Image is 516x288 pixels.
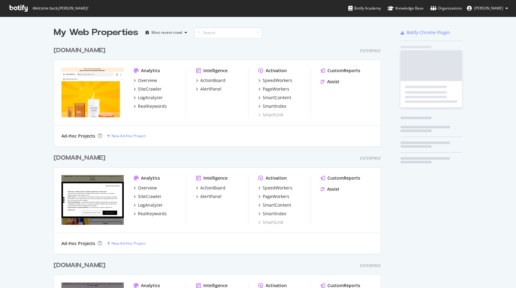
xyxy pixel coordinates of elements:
a: Assist [321,186,339,192]
div: New Ad-Hoc Project [111,133,146,138]
div: Organizations [430,5,462,11]
a: SpeedWorkers [258,185,292,191]
a: New Ad-Hoc Project [107,241,146,246]
div: CustomReports [327,175,360,181]
span: Welcome back, [PERSON_NAME] ! [32,6,88,11]
a: SmartIndex [258,103,286,109]
a: SpeedWorkers [258,77,292,84]
div: Knowledge Base [388,5,424,11]
a: SmartLink [258,219,283,225]
div: Assist [327,186,339,192]
div: SmartContent [263,202,291,208]
a: SiteCrawler [134,86,162,92]
div: Botify Chrome Plugin [407,29,450,36]
a: PageWorkers [258,193,289,200]
div: AlertPanel [200,86,221,92]
div: LogAnalyzer [138,95,163,101]
a: LogAnalyzer [134,95,163,101]
a: RealKeywords [134,103,167,109]
a: ActionBoard [196,185,225,191]
div: [DOMAIN_NAME] [54,261,105,270]
div: Botify Academy [348,5,381,11]
div: RealKeywords [138,103,167,109]
a: SmartContent [258,95,291,101]
div: RealKeywords [138,211,167,217]
a: RealKeywords [134,211,167,217]
div: SmartIndex [263,211,286,217]
a: CustomReports [321,175,360,181]
div: Overview [138,77,157,84]
div: Activation [266,68,287,74]
div: Intelligence [203,175,228,181]
div: AlertPanel [200,193,221,200]
a: [DOMAIN_NAME] [54,261,108,270]
a: Botify Chrome Plugin [401,29,450,36]
div: Enterprise [360,156,381,161]
div: Analytics [141,175,160,181]
img: www.sephora.it [61,175,124,225]
div: SiteCrawler [138,193,162,200]
img: www.sephora.com.tr [61,68,124,117]
a: AlertPanel [196,193,221,200]
span: emmanuel benmussa [474,6,503,11]
div: Enterprise [360,263,381,268]
div: ActionBoard [200,77,225,84]
div: My Web Properties [54,26,138,39]
button: Most recent crawl [143,28,190,37]
input: Search [194,27,262,38]
div: Overview [138,185,157,191]
div: SiteCrawler [138,86,162,92]
a: Overview [134,77,157,84]
div: SmartIndex [263,103,286,109]
div: SpeedWorkers [263,185,292,191]
a: LogAnalyzer [134,202,163,208]
div: PageWorkers [263,86,289,92]
a: AlertPanel [196,86,221,92]
div: Enterprise [360,48,381,53]
div: [DOMAIN_NAME] [54,46,105,55]
a: SmartLink [258,112,283,118]
a: SmartIndex [258,211,286,217]
div: PageWorkers [263,193,289,200]
a: CustomReports [321,68,360,74]
a: New Ad-Hoc Project [107,133,146,138]
div: LogAnalyzer [138,202,163,208]
div: Most recent crawl [151,31,182,34]
div: SpeedWorkers [263,77,292,84]
a: PageWorkers [258,86,289,92]
button: [PERSON_NAME] [462,3,513,13]
div: CustomReports [327,68,360,74]
div: Ad-Hoc Projects [61,133,95,139]
div: Assist [327,79,339,85]
a: Overview [134,185,157,191]
div: Ad-Hoc Projects [61,240,95,247]
a: Assist [321,79,339,85]
div: SmartContent [263,95,291,101]
a: ActionBoard [196,77,225,84]
a: SmartContent [258,202,291,208]
div: Intelligence [203,68,228,74]
a: SiteCrawler [134,193,162,200]
a: [DOMAIN_NAME] [54,46,108,55]
a: [DOMAIN_NAME] [54,154,108,162]
div: [DOMAIN_NAME] [54,154,105,162]
div: Analytics [141,68,160,74]
div: Activation [266,175,287,181]
div: New Ad-Hoc Project [111,241,146,246]
div: ActionBoard [200,185,225,191]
